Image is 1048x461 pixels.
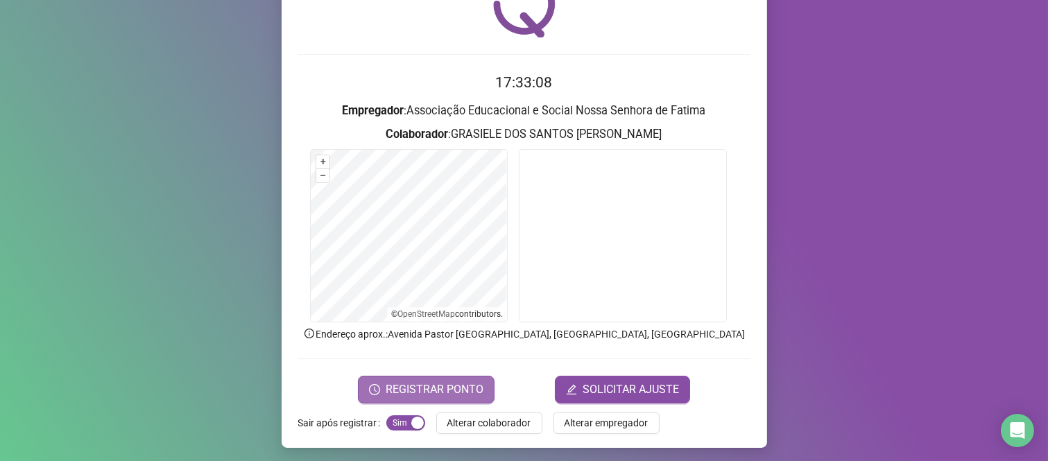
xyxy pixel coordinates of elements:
[566,384,577,395] span: edit
[303,327,316,340] span: info-circle
[397,309,455,319] a: OpenStreetMap
[553,412,660,434] button: Alterar empregador
[298,125,750,143] h3: : GRASIELE DOS SANTOS [PERSON_NAME]
[369,384,380,395] span: clock-circle
[298,327,750,342] p: Endereço aprox. : Avenida Pastor [GEOGRAPHIC_DATA], [GEOGRAPHIC_DATA], [GEOGRAPHIC_DATA]
[391,309,503,319] li: © contributors.
[386,128,449,141] strong: Colaborador
[316,169,329,182] button: –
[358,376,495,403] button: REGISTRAR PONTO
[316,155,329,168] button: +
[298,102,750,120] h3: : Associação Educacional e Social Nossa Senhora de Fatima
[386,381,483,398] span: REGISTRAR PONTO
[1001,414,1034,447] div: Open Intercom Messenger
[298,412,386,434] label: Sair após registrar
[436,412,542,434] button: Alterar colaborador
[565,415,648,430] span: Alterar empregador
[343,104,404,117] strong: Empregador
[447,415,531,430] span: Alterar colaborador
[555,376,690,403] button: editSOLICITAR AJUSTE
[496,74,553,91] time: 17:33:08
[583,381,679,398] span: SOLICITAR AJUSTE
